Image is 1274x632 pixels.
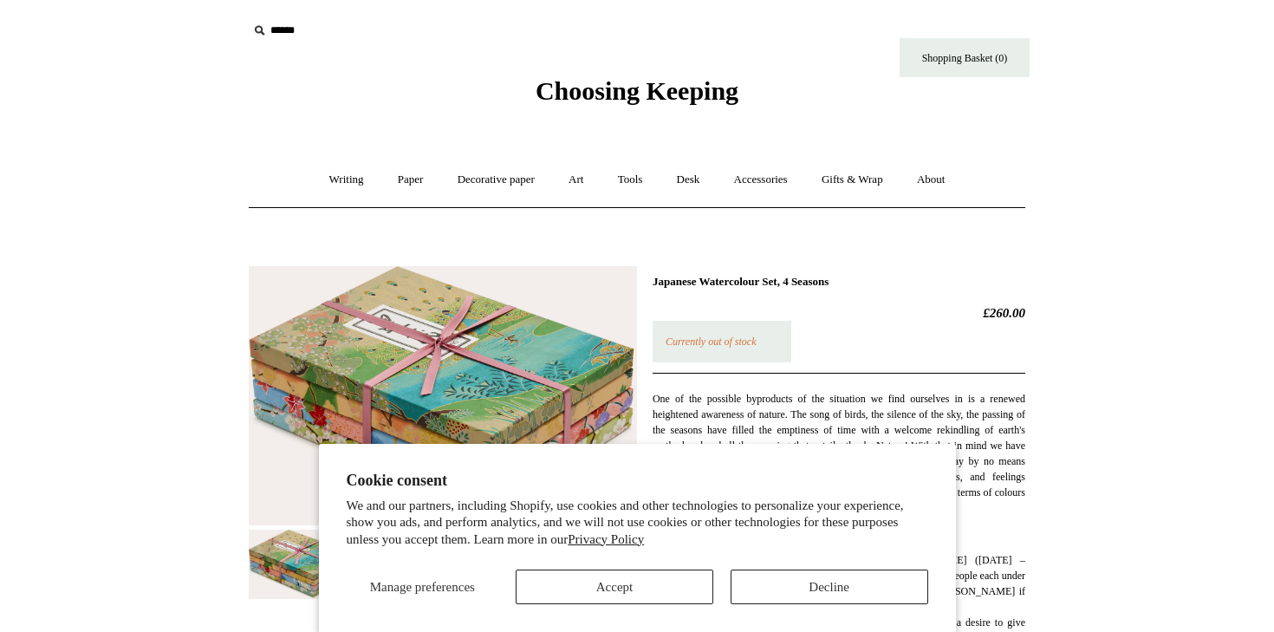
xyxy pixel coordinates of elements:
span: Manage preferences [370,580,475,594]
img: Japanese Watercolour Set, 4 Seasons [249,530,353,599]
a: About [901,157,961,203]
p: We and our partners, including Shopify, use cookies and other technologies to personalize your ex... [347,498,928,549]
a: Tools [602,157,659,203]
em: Currently out of stock [666,336,757,348]
p: One of the possible byproducts of the situation we find ourselves in is a renewed heightened awar... [653,391,1025,516]
a: Art [553,157,599,203]
a: Desk [661,157,716,203]
button: Manage preferences [346,570,498,604]
h2: Cookie consent [347,472,928,490]
a: Paper [382,157,439,203]
a: Accessories [718,157,803,203]
img: Japanese Watercolour Set, 4 Seasons [249,266,637,525]
h1: Japanese Watercolour Set, 4 Seasons [653,275,1025,289]
button: Accept [516,570,713,604]
a: Privacy Policy [568,532,644,546]
h2: £260.00 [653,305,1025,321]
a: Shopping Basket (0) [900,38,1030,77]
a: Writing [314,157,380,203]
a: Gifts & Wrap [806,157,899,203]
button: Decline [731,570,928,604]
span: Choosing Keeping [536,76,738,105]
a: Decorative paper [442,157,550,203]
a: Choosing Keeping [536,90,738,102]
